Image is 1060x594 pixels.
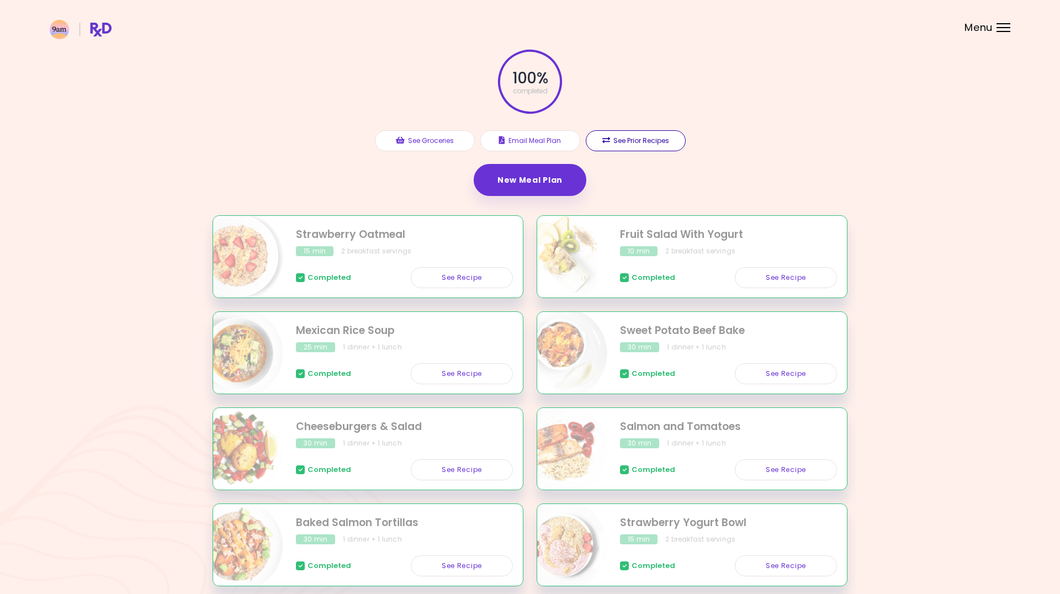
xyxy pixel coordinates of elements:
div: 1 dinner + 1 lunch [343,438,402,448]
span: 100 % [512,69,547,88]
button: Email Meal Plan [480,130,580,151]
a: See Recipe - Fruit Salad With Yogurt [735,267,837,288]
span: Completed [308,273,351,282]
img: RxDiet [50,20,112,39]
h2: Mexican Rice Soup [296,323,513,339]
a: See Recipe - Salmon and Tomatoes [735,459,837,480]
div: 1 dinner + 1 lunch [667,438,726,448]
a: See Recipe - Sweet Potato Beef Bake [735,363,837,384]
span: Completed [308,561,351,570]
a: New Meal Plan [474,164,586,196]
span: Completed [632,369,675,378]
div: 30 min [296,534,335,544]
span: Menu [964,23,993,33]
img: Info - Salmon and Tomatoes [516,404,607,495]
h2: Baked Salmon Tortillas [296,515,513,531]
h2: Fruit Salad With Yogurt [620,227,837,243]
span: Completed [632,465,675,474]
div: 30 min [620,438,659,448]
div: 15 min [620,534,658,544]
img: Info - Mexican Rice Soup [192,307,283,399]
div: 2 breakfast servings [665,534,735,544]
a: See Recipe - Mexican Rice Soup [411,363,513,384]
div: 1 dinner + 1 lunch [343,342,402,352]
img: Info - Fruit Salad With Yogurt [516,211,607,303]
div: 1 dinner + 1 lunch [343,534,402,544]
div: 2 breakfast servings [665,246,735,256]
div: 30 min [620,342,659,352]
h2: Sweet Potato Beef Bake [620,323,837,339]
h2: Cheeseburgers & Salad [296,419,513,435]
div: 30 min [296,438,335,448]
div: 25 min [296,342,335,352]
h2: Strawberry Oatmeal [296,227,513,243]
button: See Groceries [375,130,475,151]
h2: Salmon and Tomatoes [620,419,837,435]
span: completed [513,88,548,94]
span: Completed [308,465,351,474]
span: Completed [308,369,351,378]
div: 10 min [620,246,658,256]
img: Info - Sweet Potato Beef Bake [516,307,607,399]
div: 1 dinner + 1 lunch [667,342,726,352]
img: Info - Strawberry Yogurt Bowl [516,500,607,591]
img: Info - Strawberry Oatmeal [192,211,283,303]
img: Info - Cheeseburgers & Salad [192,404,283,495]
div: 2 breakfast servings [341,246,411,256]
a: See Recipe - Baked Salmon Tortillas [411,555,513,576]
h2: Strawberry Yogurt Bowl [620,515,837,531]
button: See Prior Recipes [586,130,686,151]
a: See Recipe - Strawberry Yogurt Bowl [735,555,837,576]
div: 15 min [296,246,333,256]
span: Completed [632,561,675,570]
img: Info - Baked Salmon Tortillas [192,500,283,591]
span: Completed [632,273,675,282]
a: See Recipe - Cheeseburgers & Salad [411,459,513,480]
a: See Recipe - Strawberry Oatmeal [411,267,513,288]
